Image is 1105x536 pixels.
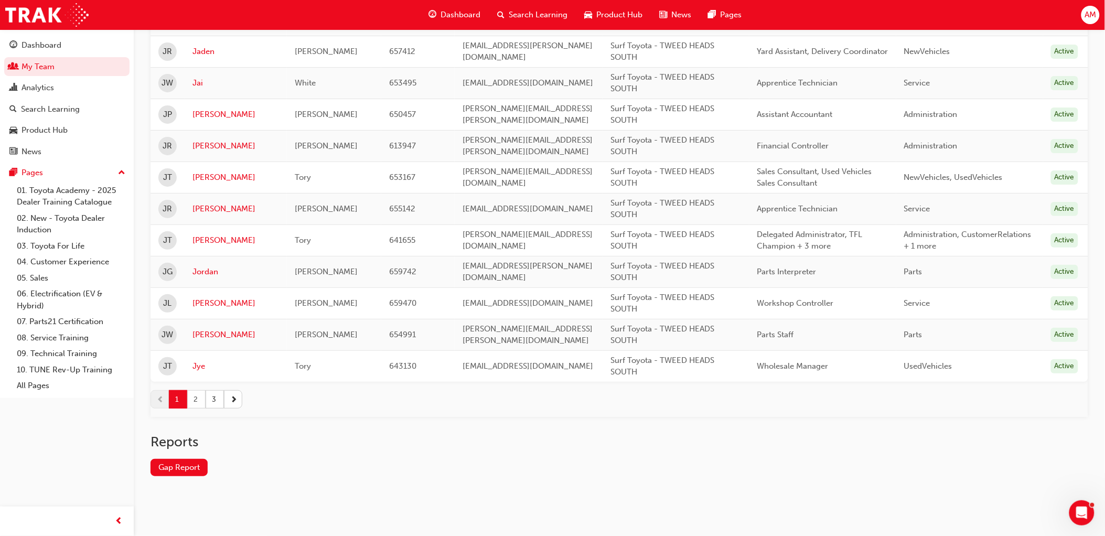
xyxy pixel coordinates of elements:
[295,298,358,308] span: [PERSON_NAME]
[757,78,838,88] span: Apprentice Technician
[192,171,279,184] a: [PERSON_NAME]
[610,230,714,251] span: Surf Toyota - TWEED HEADS SOUTH
[295,47,358,56] span: [PERSON_NAME]
[13,314,130,330] a: 07. Parts21 Certification
[151,459,208,476] a: Gap Report
[757,267,817,276] span: Parts Interpreter
[1051,233,1078,248] div: Active
[230,394,238,405] span: next-icon
[610,41,714,62] span: Surf Toyota - TWEED HEADS SOUTH
[157,394,164,405] span: prev-icon
[4,163,130,183] button: Pages
[720,9,742,21] span: Pages
[162,329,174,341] span: JW
[163,140,173,152] span: JR
[13,183,130,210] a: 01. Toyota Academy - 2025 Dealer Training Catalogue
[389,47,415,56] span: 657412
[187,390,206,409] button: 2
[295,173,311,182] span: Tory
[904,267,922,276] span: Parts
[21,103,80,115] div: Search Learning
[9,105,17,114] span: search-icon
[163,234,172,246] span: JT
[1051,265,1078,279] div: Active
[389,141,416,151] span: 613947
[463,41,593,62] span: [EMAIL_ADDRESS][PERSON_NAME][DOMAIN_NAME]
[610,104,714,125] span: Surf Toyota - TWEED HEADS SOUTH
[13,346,130,362] a: 09. Technical Training
[192,360,279,372] a: Jye
[4,78,130,98] a: Analytics
[610,324,714,346] span: Surf Toyota - TWEED HEADS SOUTH
[9,168,17,178] span: pages-icon
[13,286,130,314] a: 06. Electrification (EV & Hybrid)
[1051,359,1078,373] div: Active
[700,4,750,26] a: pages-iconPages
[151,434,1088,451] h2: Reports
[1051,139,1078,153] div: Active
[295,235,311,245] span: Tory
[389,173,415,182] span: 653167
[463,135,593,157] span: [PERSON_NAME][EMAIL_ADDRESS][PERSON_NAME][DOMAIN_NAME]
[389,298,416,308] span: 659470
[224,390,242,409] button: next-icon
[295,267,358,276] span: [PERSON_NAME]
[163,171,172,184] span: JT
[22,39,61,51] div: Dashboard
[651,4,700,26] a: news-iconNews
[163,109,172,121] span: JP
[904,141,958,151] span: Administration
[295,110,358,119] span: [PERSON_NAME]
[389,361,416,371] span: 643130
[757,361,829,371] span: Wholesale Manager
[1051,170,1078,185] div: Active
[904,173,1003,182] span: NewVehicles, UsedVehicles
[13,378,130,394] a: All Pages
[659,8,667,22] span: news-icon
[757,230,863,251] span: Delegated Administrator, TFL Champion + 3 more
[757,298,834,308] span: Workshop Controller
[4,142,130,162] a: News
[13,254,130,270] a: 04. Customer Experience
[610,72,714,94] span: Surf Toyota - TWEED HEADS SOUTH
[596,9,642,21] span: Product Hub
[22,82,54,94] div: Analytics
[576,4,651,26] a: car-iconProduct Hub
[118,166,125,180] span: up-icon
[757,204,838,213] span: Apprentice Technician
[904,230,1032,251] span: Administration, CustomerRelations + 1 more
[4,36,130,55] a: Dashboard
[904,204,930,213] span: Service
[192,203,279,215] a: [PERSON_NAME]
[1081,6,1100,24] button: AM
[9,62,17,72] span: people-icon
[497,8,505,22] span: search-icon
[295,78,316,88] span: White
[420,4,489,26] a: guage-iconDashboard
[9,147,17,157] span: news-icon
[1051,76,1078,90] div: Active
[192,77,279,89] a: Jai
[610,356,714,377] span: Surf Toyota - TWEED HEADS SOUTH
[4,121,130,140] a: Product Hub
[489,4,576,26] a: search-iconSearch Learning
[4,34,130,163] button: DashboardMy TeamAnalyticsSearch LearningProduct HubNews
[463,298,593,308] span: [EMAIL_ADDRESS][DOMAIN_NAME]
[163,266,173,278] span: JG
[192,109,279,121] a: [PERSON_NAME]
[163,203,173,215] span: JR
[389,235,415,245] span: 641655
[22,167,43,179] div: Pages
[389,204,415,213] span: 655142
[463,104,593,125] span: [PERSON_NAME][EMAIL_ADDRESS][PERSON_NAME][DOMAIN_NAME]
[5,3,89,27] img: Trak
[463,261,593,283] span: [EMAIL_ADDRESS][PERSON_NAME][DOMAIN_NAME]
[192,140,279,152] a: [PERSON_NAME]
[389,267,416,276] span: 659742
[115,515,123,528] span: prev-icon
[192,46,279,58] a: Jaden
[904,110,958,119] span: Administration
[1051,328,1078,342] div: Active
[192,234,279,246] a: [PERSON_NAME]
